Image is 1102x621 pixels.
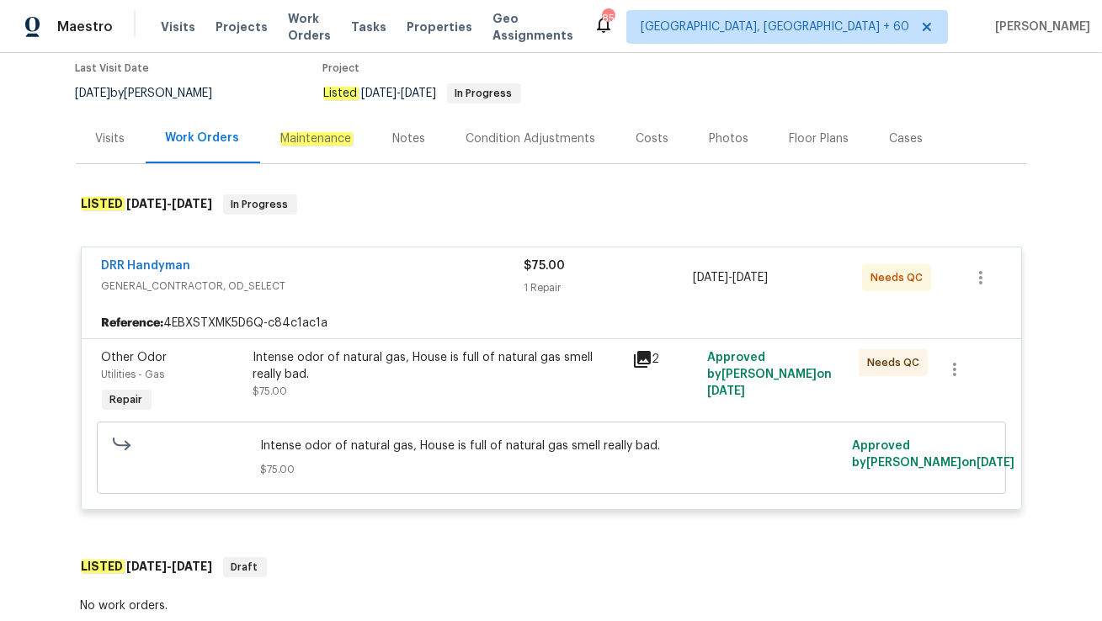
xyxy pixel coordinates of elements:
[127,198,168,210] span: [DATE]
[127,560,168,572] span: [DATE]
[707,385,745,397] span: [DATE]
[260,438,842,454] span: Intense odor of natural gas, House is full of natural gas smell really bad.
[173,198,213,210] span: [DATE]
[988,19,1090,35] span: [PERSON_NAME]
[732,272,768,284] span: [DATE]
[102,352,168,364] span: Other Odor
[253,349,622,383] div: Intense odor of natural gas, House is full of natural gas smell really bad.
[707,352,832,397] span: Approved by [PERSON_NAME] on
[102,260,191,272] a: DRR Handyman
[96,130,125,147] div: Visits
[466,130,596,147] div: Condition Adjustments
[693,269,768,286] span: -
[602,10,614,27] div: 855
[225,196,295,213] span: In Progress
[449,88,519,98] span: In Progress
[166,130,240,146] div: Work Orders
[524,279,694,296] div: 1 Repair
[81,560,125,573] em: LISTED
[260,461,842,478] span: $75.00
[393,130,426,147] div: Notes
[280,132,353,146] em: Maintenance
[216,19,268,35] span: Projects
[362,88,437,99] span: -
[288,10,331,44] span: Work Orders
[870,269,929,286] span: Needs QC
[76,540,1027,594] div: LISTED [DATE]-[DATE]Draft
[351,21,386,33] span: Tasks
[104,391,150,408] span: Repair
[492,10,573,44] span: Geo Assignments
[253,386,288,396] span: $75.00
[641,19,909,35] span: [GEOGRAPHIC_DATA], [GEOGRAPHIC_DATA] + 60
[407,19,472,35] span: Properties
[173,560,213,572] span: [DATE]
[693,272,728,284] span: [DATE]
[76,178,1027,231] div: LISTED [DATE]-[DATE]In Progress
[323,87,359,100] em: Listed
[710,130,749,147] div: Photos
[102,315,164,332] b: Reference:
[127,560,213,572] span: -
[362,88,397,99] span: [DATE]
[890,130,924,147] div: Cases
[82,308,1021,338] div: 4EBXSTXMK5D6Q-c84c1ac1a
[127,198,213,210] span: -
[102,278,524,295] span: GENERAL_CONTRACTOR, OD_SELECT
[81,197,125,210] em: LISTED
[977,457,1014,469] span: [DATE]
[790,130,849,147] div: Floor Plans
[867,354,926,371] span: Needs QC
[76,83,233,103] div: by [PERSON_NAME]
[636,130,669,147] div: Costs
[161,19,195,35] span: Visits
[323,63,360,73] span: Project
[402,88,437,99] span: [DATE]
[81,597,1022,614] div: No work orders.
[852,440,1014,469] span: Approved by [PERSON_NAME] on
[76,88,111,99] span: [DATE]
[632,349,698,369] div: 2
[76,63,150,73] span: Last Visit Date
[102,369,165,379] span: Utilities - Gas
[524,260,566,272] span: $75.00
[225,559,265,576] span: Draft
[57,19,113,35] span: Maestro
